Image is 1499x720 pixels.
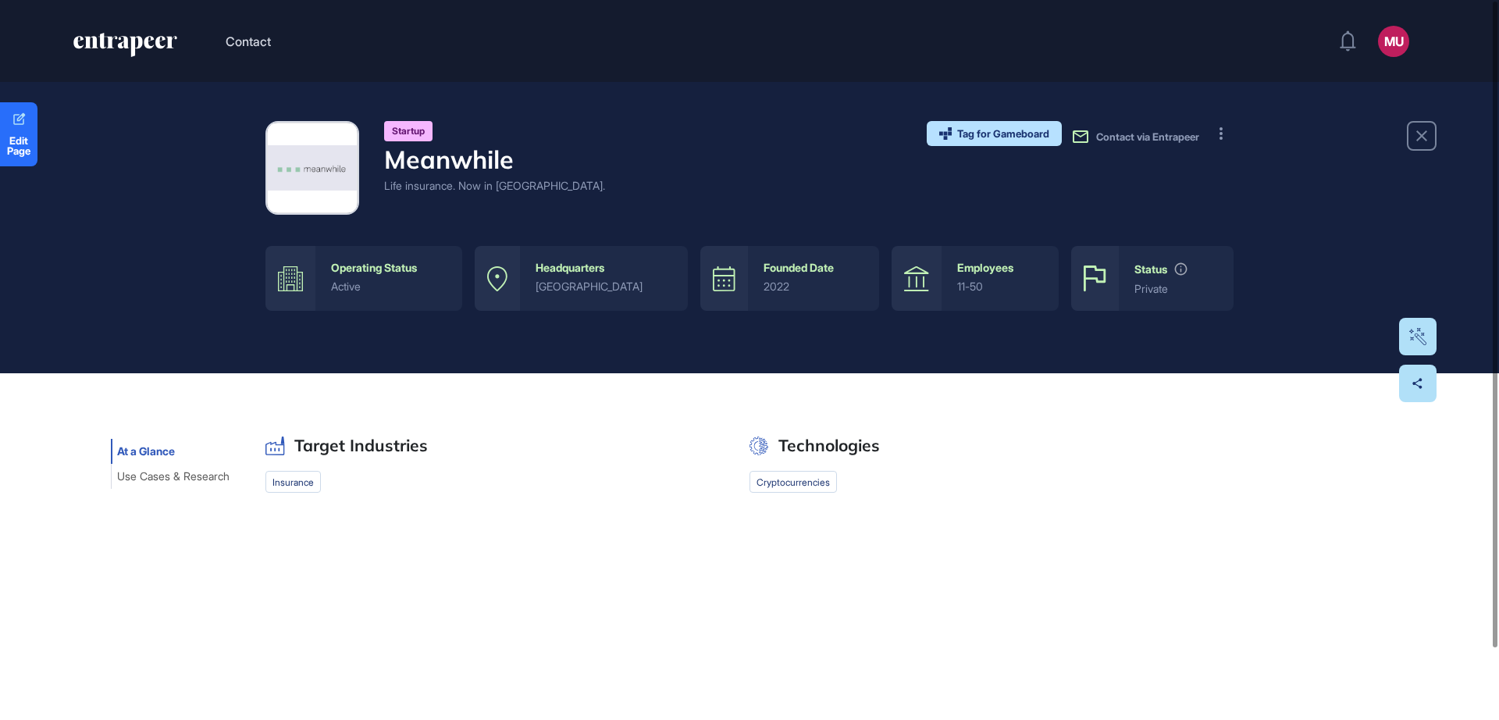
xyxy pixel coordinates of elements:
span: Use Cases & Research [117,470,230,483]
a: entrapeer-logo [72,33,179,62]
button: Contact via Entrapeer [1071,127,1199,146]
div: Status [1134,263,1167,276]
h4: Meanwhile [384,144,605,174]
h2: Target Industries [294,436,428,455]
div: 11-50 [957,280,1043,293]
li: cryptocurrencies [749,471,837,493]
span: At a Glance [117,445,175,458]
div: Startup [384,121,433,141]
span: Contact via Entrapeer [1096,130,1199,143]
div: Employees [957,262,1013,274]
div: Headquarters [536,262,604,274]
div: active [331,280,447,293]
img: Meanwhile-logo [268,145,357,191]
button: Use Cases & Research [111,464,236,489]
div: 2022 [764,280,863,293]
div: [GEOGRAPHIC_DATA] [536,280,672,293]
div: Founded Date [764,262,834,274]
div: Operating Status [331,262,417,274]
div: Life insurance. Now in [GEOGRAPHIC_DATA]. [384,177,605,194]
li: insurance [265,471,321,493]
span: Tag for Gameboard [957,129,1049,139]
button: Contact [226,31,271,52]
button: At a Glance [111,439,181,464]
div: private [1134,283,1218,295]
button: MU [1378,26,1409,57]
h2: Technologies [778,436,880,455]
